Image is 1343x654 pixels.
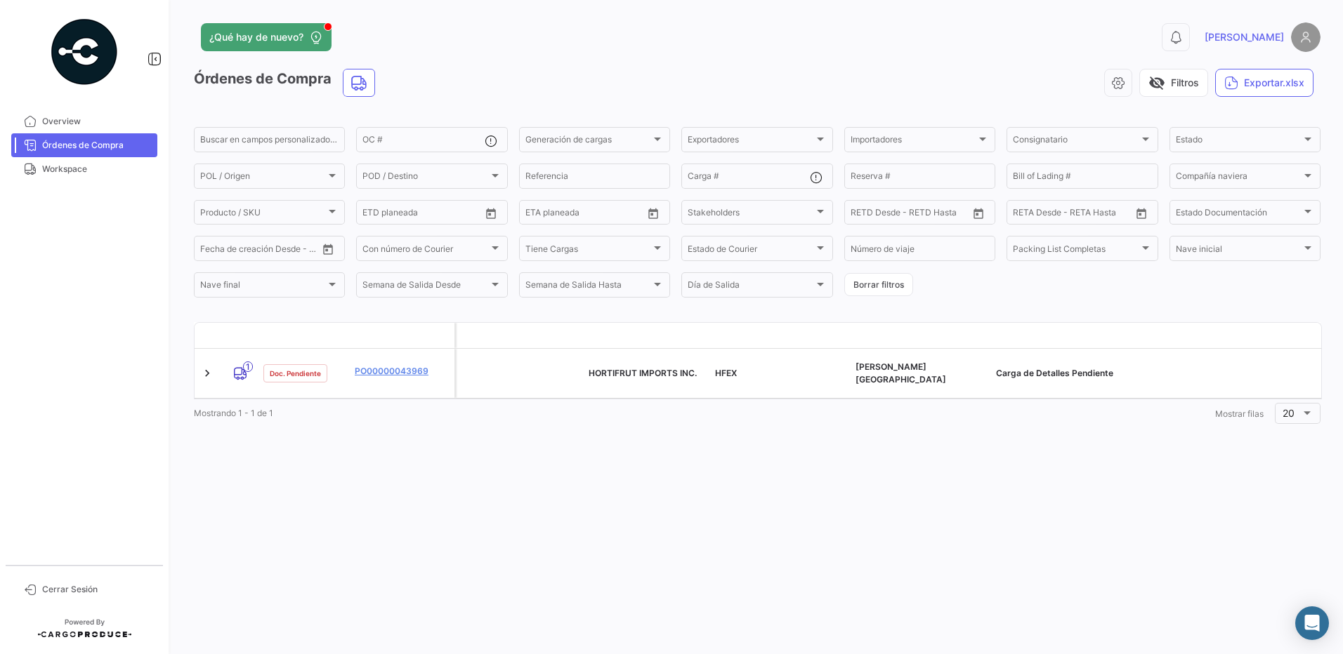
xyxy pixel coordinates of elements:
[688,246,813,255] span: Estado de Courier
[1176,173,1302,183] span: Compañía naviera
[1024,210,1080,220] input: Hasta
[688,210,813,220] span: Stakeholders
[374,210,430,220] input: Hasta
[194,69,379,97] h3: Órdenes de Compra
[1283,407,1295,419] span: 20
[844,273,913,296] button: Borrar filtros
[42,583,152,596] span: Cerrar Sesión
[525,246,651,255] span: Tiene Cargas
[1131,203,1152,224] button: Open calendar
[1013,210,1014,220] input: Desde
[343,69,374,96] button: Land
[851,137,976,147] span: Importadores
[1176,246,1302,255] span: Nave inicial
[1013,137,1139,147] span: Consignatario
[11,157,157,181] a: Workspace
[1139,69,1208,97] button: visibility_offFiltros
[42,139,152,152] span: Órdenes de Compra
[42,115,152,128] span: Overview
[1215,408,1264,419] span: Mostrar filas
[589,368,697,378] span: HORTIFRUT IMPORTS INC.
[996,367,1125,380] div: Carga de Detalles Pendiente
[194,408,273,418] span: Mostrando 1 - 1 de 1
[1215,69,1313,97] button: Exportar.xlsx
[11,133,157,157] a: Órdenes de Compra
[49,17,119,87] img: powered-by.png
[243,361,253,372] span: 1
[270,368,321,379] span: Doc. Pendiente
[200,173,326,183] span: POL / Origen
[715,368,737,378] span: HFEX
[643,203,664,224] button: Open calendar
[480,203,502,224] button: Open calendar
[42,163,152,175] span: Workspace
[201,23,332,51] button: ¿Qué hay de nuevo?
[862,210,918,220] input: Hasta
[200,246,202,255] input: Desde
[525,210,527,220] input: Desde
[525,137,651,147] span: Generación de cargas
[317,239,339,260] button: Open calendar
[200,210,326,220] span: Producto / SKU
[1291,22,1321,52] img: placeholder-user.png
[209,30,303,44] span: ¿Qué hay de nuevo?
[688,137,813,147] span: Exportadores
[851,210,852,220] input: Desde
[1176,137,1302,147] span: Estado
[1205,30,1284,44] span: [PERSON_NAME]
[200,366,214,380] a: Expand/Collapse Row
[1176,210,1302,220] span: Estado Documentación
[362,173,488,183] span: POD / Destino
[856,361,946,385] span: Wakefern Elizabeth NJ
[525,282,651,292] span: Semana de Salida Hasta
[362,210,364,220] input: Desde
[537,210,593,220] input: Hasta
[355,365,449,378] a: PO00000043969
[1295,606,1329,640] div: Abrir Intercom Messenger
[11,109,157,133] a: Overview
[968,203,989,224] button: Open calendar
[362,246,488,255] span: Con número de Courier
[1013,246,1139,255] span: Packing List Completas
[1148,74,1165,91] span: visibility_off
[200,282,326,292] span: Nave final
[688,282,813,292] span: Día de Salida
[362,282,488,292] span: Semana de Salida Desde
[211,246,268,255] input: Hasta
